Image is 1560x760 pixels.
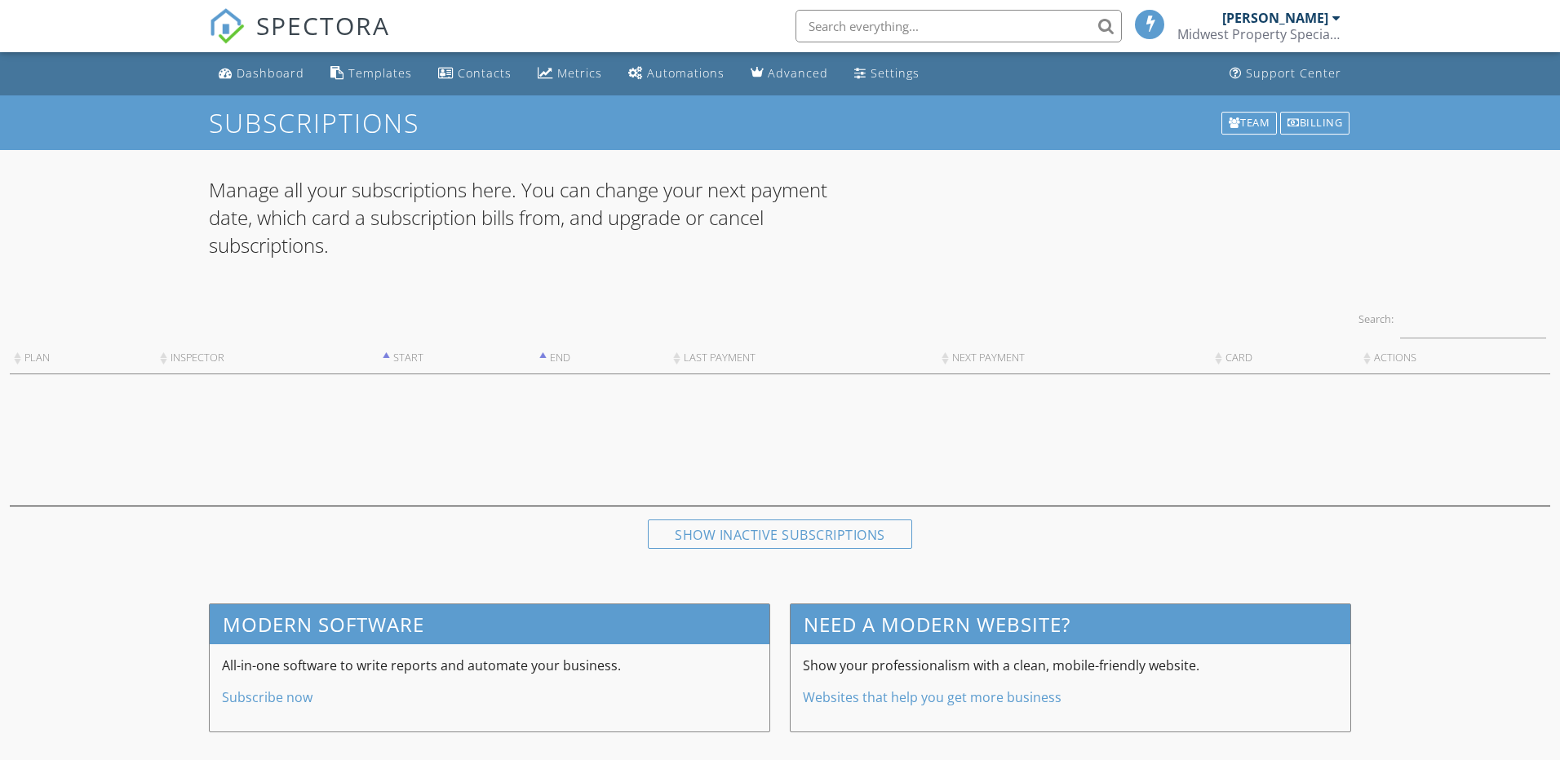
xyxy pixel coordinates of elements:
[535,342,669,374] th: End: activate to sort column descending
[379,342,534,374] th: Start: activate to sort column ascending
[768,65,828,81] div: Advanced
[210,604,769,644] h3: Modern Software
[1211,342,1359,374] th: Card: activate to sort column ascending
[937,342,1210,374] th: Next Payment: activate to sort column ascending
[557,65,602,81] div: Metrics
[796,10,1122,42] input: Search everything...
[209,176,867,258] p: Manage all your subscriptions here. You can change your next payment date, which card a subscript...
[848,59,926,89] a: Settings
[237,65,304,81] div: Dashboard
[1223,59,1348,89] a: Support Center
[1358,298,1546,338] label: Search:
[209,108,1351,137] h1: Subscriptions
[156,342,379,374] th: Inspector: activate to sort column ascending
[1222,10,1328,26] div: [PERSON_NAME]
[1400,298,1546,338] input: Search:
[1220,110,1279,136] a: Team
[648,519,912,549] div: Show inactive subscriptions
[803,656,1338,674] p: Show your professionalism with a clean, mobile-friendly website.
[209,8,245,44] img: The Best Home Inspection Software - Spectora
[744,59,835,89] a: Advanced
[209,22,390,56] a: SPECTORA
[256,8,390,42] span: SPECTORA
[10,342,156,374] th: Plan: activate to sort column ascending
[803,688,1061,706] a: Websites that help you get more business
[1280,112,1349,135] div: Billing
[647,65,725,81] div: Automations
[1177,26,1341,42] div: Midwest Property Specialists
[791,604,1350,644] h3: Need a modern website?
[1359,342,1550,374] th: Actions: activate to sort column ascending
[871,65,920,81] div: Settings
[324,59,419,89] a: Templates
[222,656,757,674] p: All-in-one software to write reports and automate your business.
[458,65,512,81] div: Contacts
[212,59,311,89] a: Dashboard
[669,342,937,374] th: Last Payment: activate to sort column ascending
[1221,112,1278,135] div: Team
[1246,65,1341,81] div: Support Center
[1279,110,1351,136] a: Billing
[622,59,731,89] a: Automations (Basic)
[222,688,312,706] a: Subscribe now
[432,59,518,89] a: Contacts
[531,59,609,89] a: Metrics
[348,65,412,81] div: Templates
